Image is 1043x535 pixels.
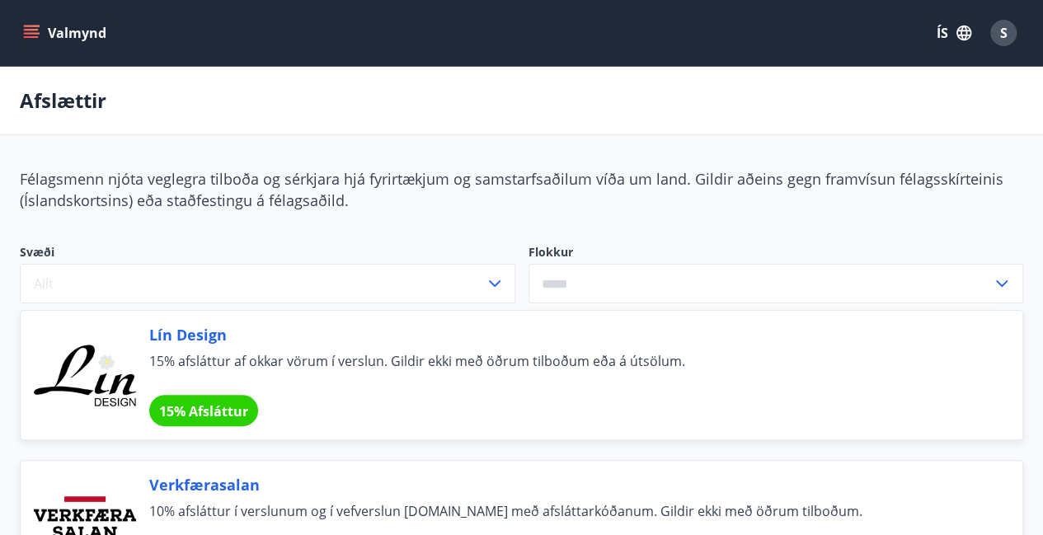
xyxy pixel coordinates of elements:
span: 15% Afsláttur [159,402,248,420]
span: Félagsmenn njóta veglegra tilboða og sérkjara hjá fyrirtækjum og samstarfsaðilum víða um land. Gi... [20,169,1003,210]
span: S [1000,24,1008,42]
p: Afslættir [20,87,106,115]
span: 15% afsláttur af okkar vörum í verslun. Gildir ekki með öðrum tilboðum eða á útsölum. [149,352,983,388]
button: Allt [20,264,515,303]
button: ÍS [928,18,980,48]
span: Svæði [20,244,515,264]
button: menu [20,18,113,48]
span: Allt [34,275,54,293]
label: Flokkur [529,244,1024,260]
span: Lín Design [149,324,983,345]
button: S [984,13,1023,53]
span: Verkfærasalan [149,474,983,495]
